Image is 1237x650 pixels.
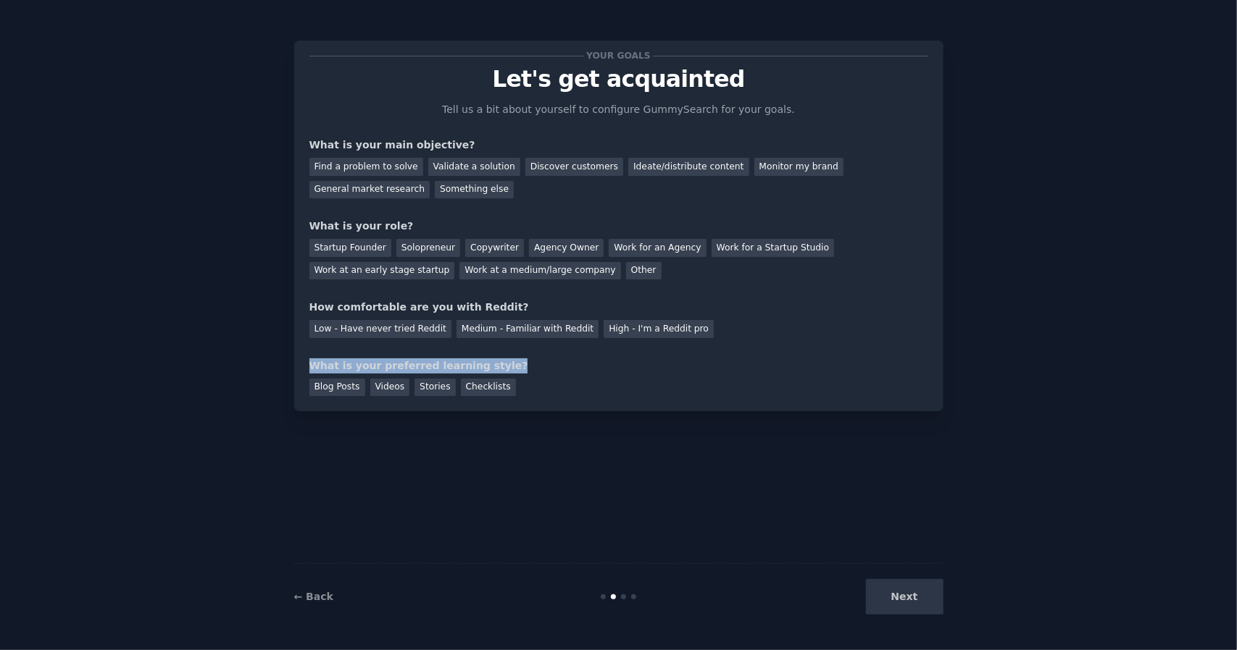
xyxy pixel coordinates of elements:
[309,379,365,397] div: Blog Posts
[525,158,623,176] div: Discover customers
[609,239,706,257] div: Work for an Agency
[396,239,460,257] div: Solopreneur
[628,158,749,176] div: Ideate/distribute content
[370,379,410,397] div: Videos
[309,239,391,257] div: Startup Founder
[309,158,423,176] div: Find a problem to solve
[754,158,844,176] div: Monitor my brand
[415,379,455,397] div: Stories
[294,591,333,602] a: ← Back
[529,239,604,257] div: Agency Owner
[461,379,516,397] div: Checklists
[436,102,801,117] p: Tell us a bit about yourself to configure GummySearch for your goals.
[428,158,520,176] div: Validate a solution
[604,320,714,338] div: High - I'm a Reddit pro
[309,181,430,199] div: General market research
[626,262,662,280] div: Other
[584,48,654,64] span: Your goals
[309,358,928,373] div: What is your preferred learning style?
[309,320,451,338] div: Low - Have never tried Reddit
[309,219,928,234] div: What is your role?
[459,262,620,280] div: Work at a medium/large company
[465,239,524,257] div: Copywriter
[309,300,928,315] div: How comfortable are you with Reddit?
[457,320,599,338] div: Medium - Familiar with Reddit
[712,239,834,257] div: Work for a Startup Studio
[435,181,514,199] div: Something else
[309,262,455,280] div: Work at an early stage startup
[309,67,928,92] p: Let's get acquainted
[309,138,928,153] div: What is your main objective?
